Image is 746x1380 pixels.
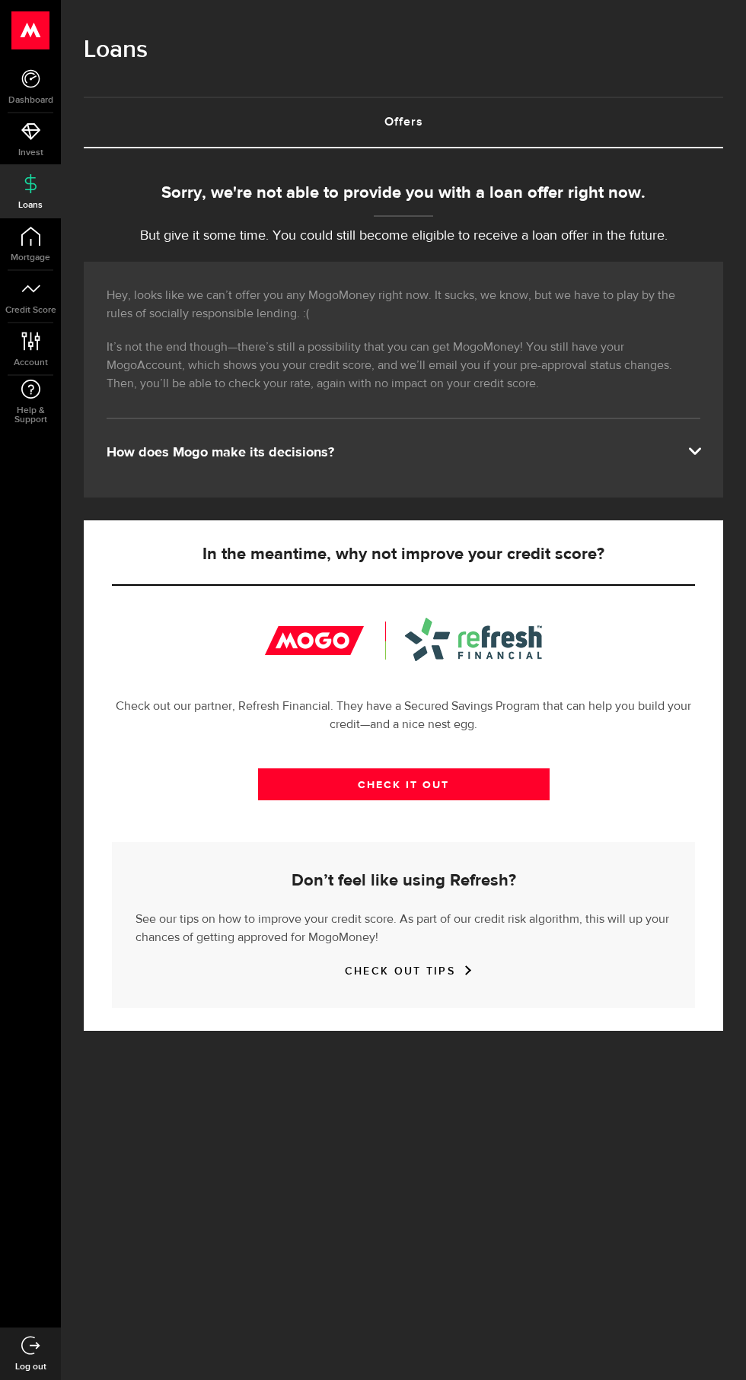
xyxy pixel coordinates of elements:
h5: Don’t feel like using Refresh? [135,872,671,890]
p: But give it some time. You could still become eligible to receive a loan offer in the future. [84,226,723,246]
p: Hey, looks like we can’t offer you any MogoMoney right now. It sucks, we know, but we have to pla... [107,287,700,323]
div: Sorry, we're not able to provide you with a loan offer right now. [84,181,723,206]
a: CHECK IT OUT [258,768,550,800]
p: Check out our partner, Refresh Financial. They have a Secured Savings Program that can help you b... [112,698,695,734]
h5: In the meantime, why not improve your credit score? [112,545,695,564]
a: Offers [84,98,723,147]
p: It’s not the end though—there’s still a possibility that you can get MogoMoney! You still have yo... [107,339,700,393]
iframe: LiveChat chat widget [682,1316,746,1380]
div: How does Mogo make its decisions? [107,444,700,462]
p: See our tips on how to improve your credit score. As part of our credit risk algorithm, this will... [135,907,671,947]
ul: Tabs Navigation [84,97,723,148]
a: CHECK OUT TIPS [345,965,462,978]
h1: Loans [84,30,723,70]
